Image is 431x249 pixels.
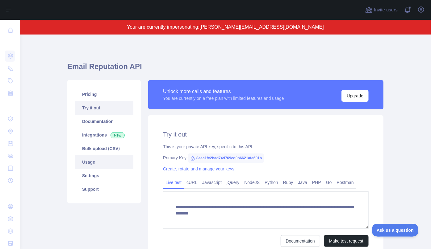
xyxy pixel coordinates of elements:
a: Postman [334,178,356,187]
a: Settings [75,169,133,182]
span: 8eac1fc2bad74d769cd0b6621afe601b [188,153,264,163]
div: ... [5,100,15,112]
span: New [111,132,125,138]
div: Primary Key: [163,155,369,161]
a: Javascript [200,178,224,187]
div: Unlock more calls and features [163,88,284,95]
span: [PERSON_NAME][EMAIL_ADDRESS][DOMAIN_NAME] [199,24,324,30]
a: Documentation [281,235,320,247]
a: jQuery [224,178,242,187]
a: Java [296,178,310,187]
button: Upgrade [341,90,369,102]
a: Try it out [75,101,133,115]
span: Invite users [374,6,398,14]
a: Pricing [75,88,133,101]
a: cURL [184,178,200,187]
a: Live test [163,178,184,187]
a: PHP [310,178,324,187]
a: Usage [75,155,133,169]
div: ... [5,187,15,200]
a: Bulk upload (CSV) [75,142,133,155]
button: Invite users [364,5,399,15]
button: Make test request [324,235,369,247]
a: Ruby [281,178,296,187]
a: Python [262,178,281,187]
h1: Email Reputation API [67,62,383,76]
span: Your are currently impersonating: [127,24,199,30]
div: This is your private API key, specific to this API. [163,144,369,150]
a: Go [324,178,334,187]
a: NodeJS [242,178,262,187]
iframe: Toggle Customer Support [372,224,419,237]
a: Documentation [75,115,133,128]
a: Support [75,182,133,196]
div: You are currently on a free plan with limited features and usage [163,95,284,101]
h2: Try it out [163,130,369,139]
div: ... [5,37,15,49]
a: Create, rotate and manage your keys [163,166,234,171]
a: Integrations New [75,128,133,142]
